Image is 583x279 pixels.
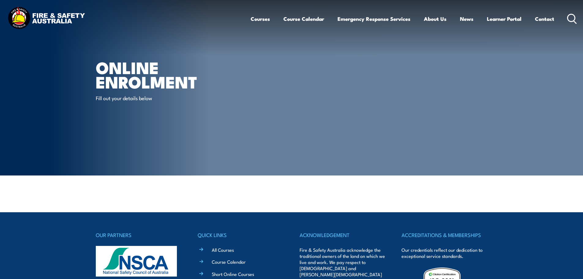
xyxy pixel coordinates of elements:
[460,11,473,27] a: News
[300,231,385,239] h4: ACKNOWLEDGEMENT
[251,11,270,27] a: Courses
[338,11,410,27] a: Emergency Response Services
[212,247,234,253] a: All Courses
[535,11,554,27] a: Contact
[212,271,254,277] a: Short Online Courses
[96,231,181,239] h4: OUR PARTNERS
[424,11,447,27] a: About Us
[198,231,283,239] h4: QUICK LINKS
[402,231,487,239] h4: ACCREDITATIONS & MEMBERSHIPS
[402,247,487,259] p: Our credentials reflect our dedication to exceptional service standards.
[212,258,246,265] a: Course Calendar
[96,60,247,89] h1: Online Enrolment
[96,246,177,277] img: nsca-logo-footer
[96,94,207,101] p: Fill out your details below
[283,11,324,27] a: Course Calendar
[487,11,521,27] a: Learner Portal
